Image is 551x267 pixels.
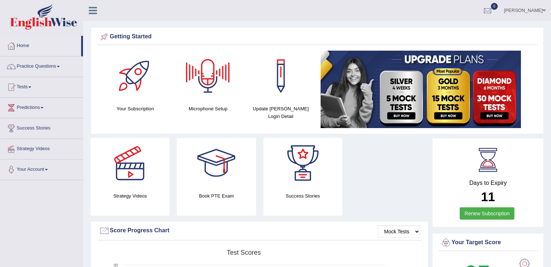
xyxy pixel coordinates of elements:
h4: Days to Expiry [441,180,535,186]
div: Your Target Score [441,237,535,248]
a: Your Account [0,160,83,178]
img: small5.jpg [321,51,521,128]
a: Success Stories [0,118,83,136]
a: Tests [0,77,83,95]
a: Practice Questions [0,56,83,75]
a: Renew Subscription [460,207,514,220]
h4: Success Stories [263,192,342,200]
tspan: Test scores [227,249,261,256]
span: 0 [491,3,498,10]
div: Score Progress Chart [99,225,420,236]
h4: Update [PERSON_NAME] Login Detail [248,105,314,120]
a: Strategy Videos [0,139,83,157]
h4: Your Subscription [103,105,168,113]
a: Predictions [0,98,83,116]
div: Getting Started [99,31,535,42]
h4: Microphone Setup [175,105,241,113]
h4: Book PTE Exam [177,192,256,200]
a: Home [0,36,81,54]
h4: Strategy Videos [91,192,170,200]
b: 11 [481,190,495,204]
